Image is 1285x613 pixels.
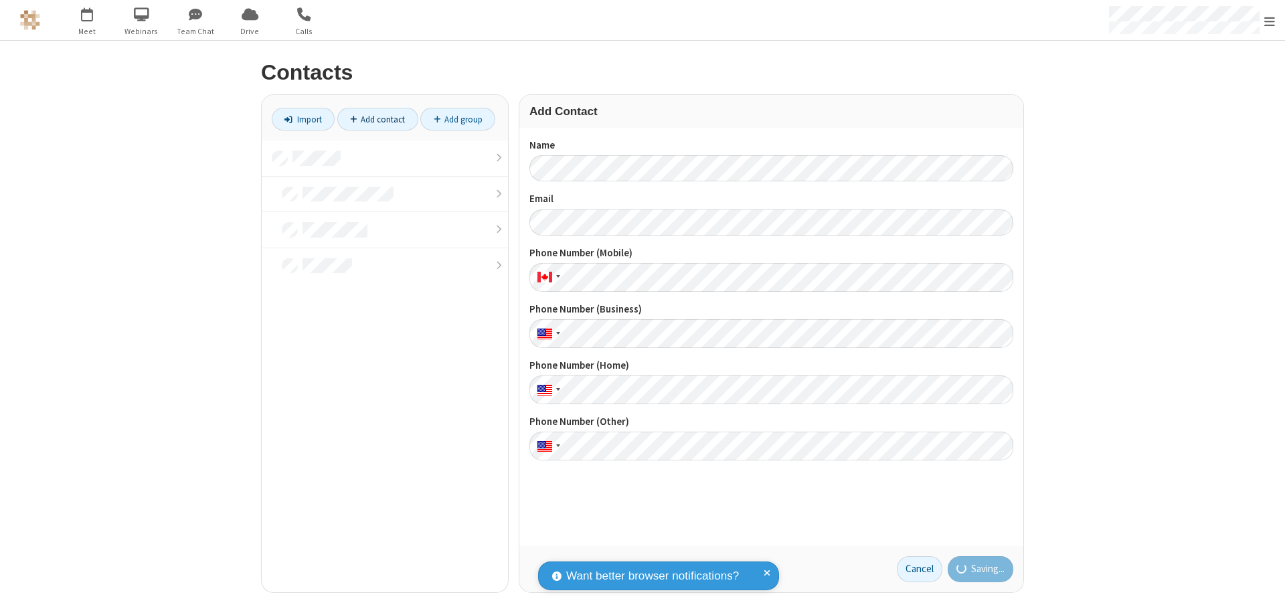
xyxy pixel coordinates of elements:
[529,319,564,348] div: United States: + 1
[225,25,275,37] span: Drive
[529,432,564,460] div: United States: + 1
[20,10,40,30] img: QA Selenium DO NOT DELETE OR CHANGE
[272,108,335,130] a: Import
[897,556,942,583] a: Cancel
[529,263,564,292] div: Canada: + 1
[337,108,418,130] a: Add contact
[116,25,167,37] span: Webinars
[529,358,1013,373] label: Phone Number (Home)
[420,108,495,130] a: Add group
[171,25,221,37] span: Team Chat
[261,61,1024,84] h2: Contacts
[62,25,112,37] span: Meet
[971,561,1005,577] span: Saving...
[529,191,1013,207] label: Email
[529,302,1013,317] label: Phone Number (Business)
[529,414,1013,430] label: Phone Number (Other)
[529,138,1013,153] label: Name
[566,567,739,585] span: Want better browser notifications?
[529,105,1013,118] h3: Add Contact
[529,375,564,404] div: United States: + 1
[948,556,1014,583] button: Saving...
[279,25,329,37] span: Calls
[529,246,1013,261] label: Phone Number (Mobile)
